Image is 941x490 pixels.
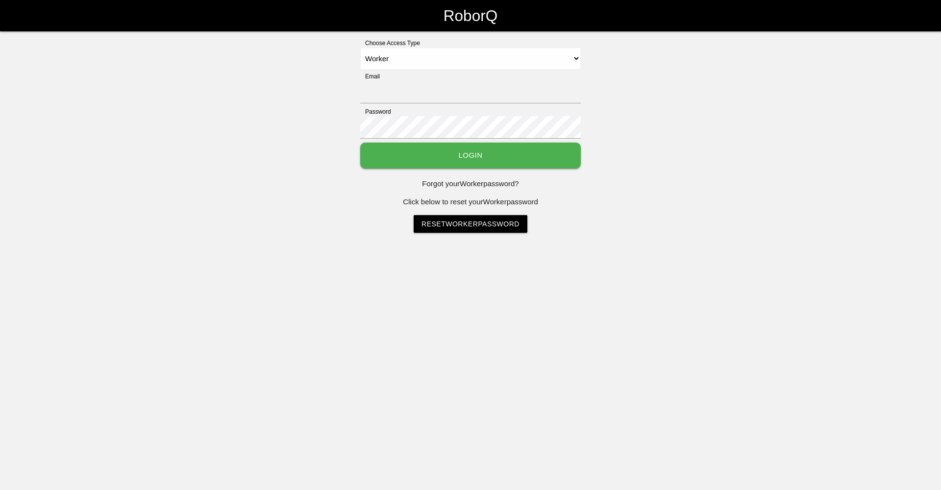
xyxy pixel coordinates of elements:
p: Forgot your Worker password? [360,178,581,190]
label: Password [360,107,391,116]
a: ResetWorkerPassword [414,215,527,233]
p: Click below to reset your Worker password [360,196,581,208]
button: Login [360,143,581,169]
label: Choose Access Type [360,39,420,48]
label: Email [360,72,380,81]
